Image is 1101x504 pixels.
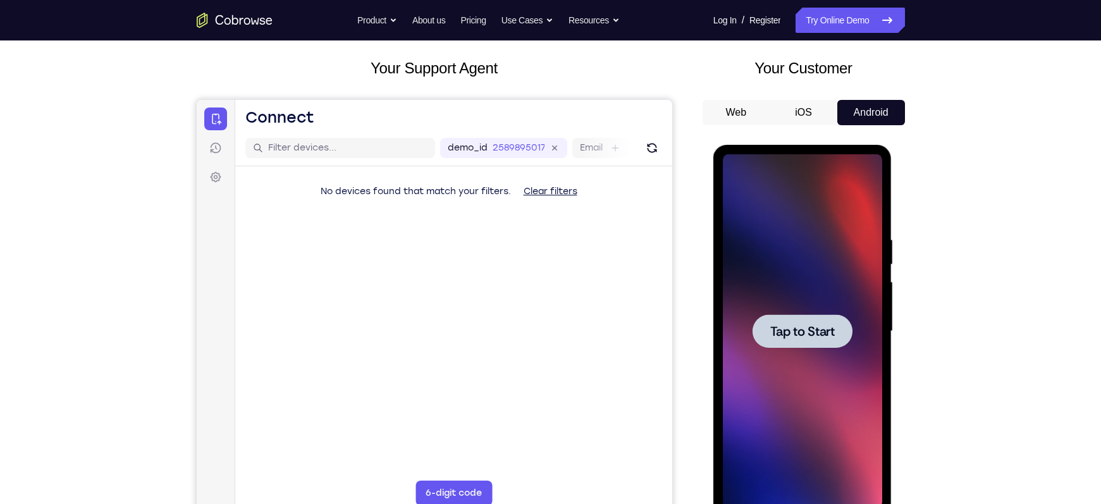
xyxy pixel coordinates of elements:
[837,100,905,125] button: Android
[57,180,121,193] span: Tap to Start
[39,169,139,203] button: Tap to Start
[770,100,837,125] button: iOS
[749,8,780,33] a: Register
[317,79,391,104] button: Clear filters
[197,13,273,28] a: Go to the home page
[796,8,904,33] a: Try Online Demo
[703,57,905,80] h2: Your Customer
[357,8,397,33] button: Product
[124,86,314,97] span: No devices found that match your filters.
[501,8,553,33] button: Use Cases
[460,8,486,33] a: Pricing
[569,8,620,33] button: Resources
[742,13,744,28] span: /
[412,8,445,33] a: About us
[713,8,737,33] a: Log In
[197,57,672,80] h2: Your Support Agent
[219,381,295,406] button: 6-digit code
[703,100,770,125] button: Web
